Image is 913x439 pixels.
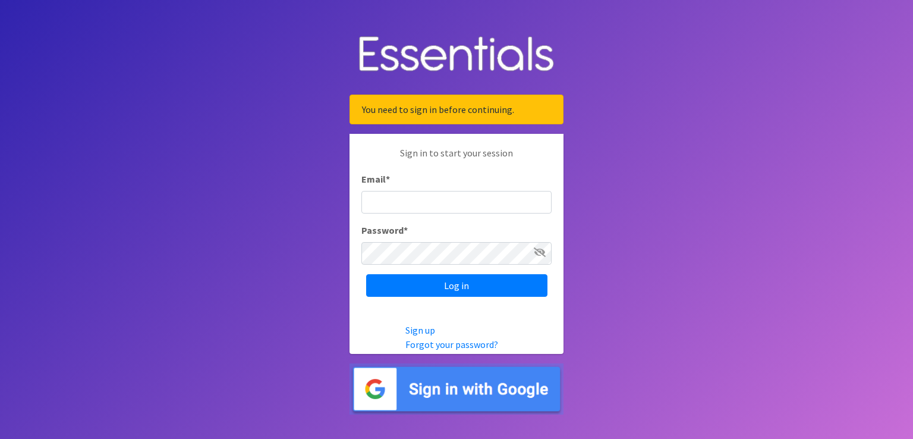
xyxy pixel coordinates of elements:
input: Log in [366,274,547,297]
a: Forgot your password? [405,338,498,350]
abbr: required [404,224,408,236]
label: Password [361,223,408,237]
abbr: required [386,173,390,185]
div: You need to sign in before continuing. [350,95,563,124]
img: Human Essentials [350,24,563,86]
img: Sign in with Google [350,363,563,415]
p: Sign in to start your session [361,146,552,172]
a: Sign up [405,324,435,336]
label: Email [361,172,390,186]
